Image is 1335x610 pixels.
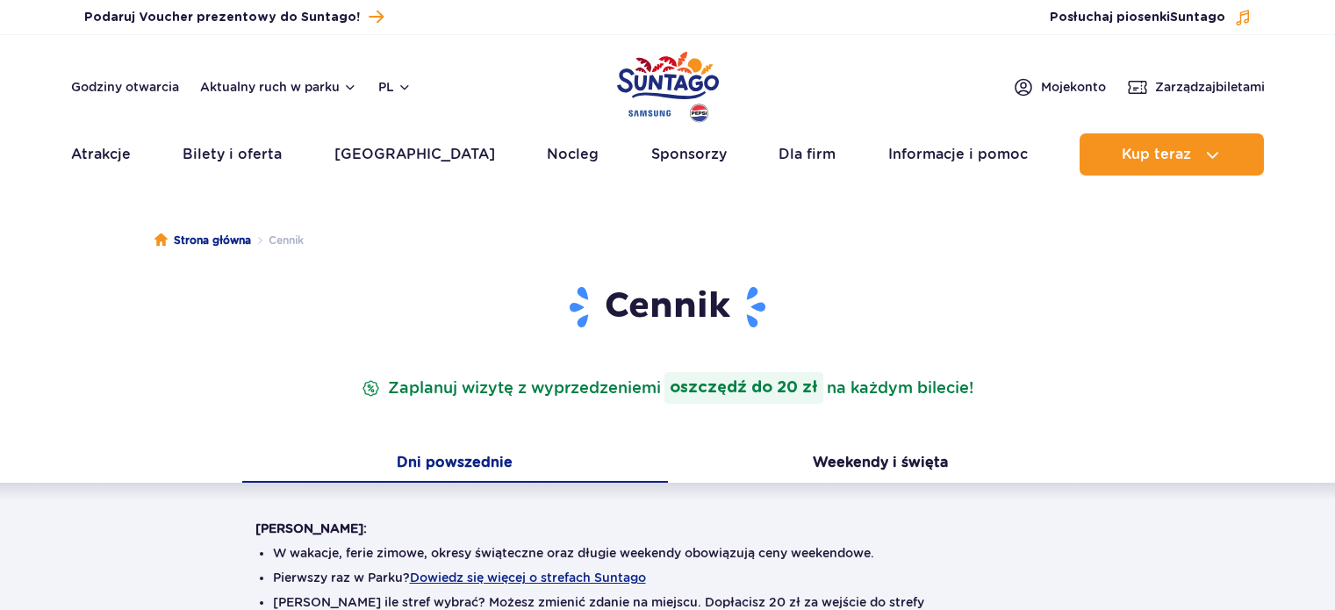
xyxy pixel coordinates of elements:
span: Zarządzaj biletami [1155,78,1265,96]
button: Weekendy i święta [668,446,1094,483]
button: pl [378,78,412,96]
a: [GEOGRAPHIC_DATA] [334,133,495,176]
a: Godziny otwarcia [71,78,179,96]
h1: Cennik [255,284,1080,330]
button: Dni powszednie [242,446,668,483]
p: Zaplanuj wizytę z wyprzedzeniem na każdym bilecie! [358,372,977,404]
a: Zarządzajbiletami [1127,76,1265,97]
button: Kup teraz [1080,133,1264,176]
span: Moje konto [1041,78,1106,96]
a: Informacje i pomoc [888,133,1028,176]
span: Kup teraz [1122,147,1191,162]
span: Suntago [1170,11,1225,24]
a: Mojekonto [1013,76,1106,97]
a: Podaruj Voucher prezentowy do Suntago! [84,5,384,29]
a: Nocleg [547,133,599,176]
span: Posłuchaj piosenki [1050,9,1225,26]
strong: oszczędź do 20 zł [664,372,823,404]
a: Bilety i oferta [183,133,282,176]
a: Park of Poland [617,44,719,125]
li: Cennik [251,232,304,249]
li: W wakacje, ferie zimowe, okresy świąteczne oraz długie weekendy obowiązują ceny weekendowe. [273,544,1063,562]
span: Podaruj Voucher prezentowy do Suntago! [84,9,360,26]
a: Dla firm [779,133,836,176]
button: Posłuchaj piosenkiSuntago [1050,9,1252,26]
a: Sponsorzy [651,133,727,176]
strong: [PERSON_NAME]: [255,521,367,535]
li: Pierwszy raz w Parku? [273,569,1063,586]
a: Atrakcje [71,133,131,176]
a: Strona główna [154,232,251,249]
button: Dowiedz się więcej o strefach Suntago [410,571,646,585]
button: Aktualny ruch w parku [200,80,357,94]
